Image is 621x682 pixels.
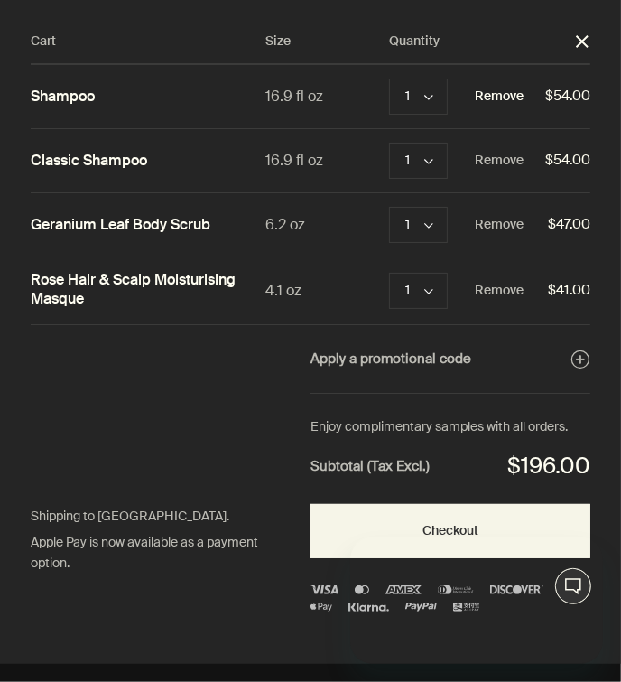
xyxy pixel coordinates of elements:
div: Size [265,31,388,52]
div: Shipping to [GEOGRAPHIC_DATA]. [31,506,274,528]
strong: Subtotal (Tax Excl.) [310,455,430,479]
div: 16.9 fl oz [265,84,388,108]
button: Quantity 1 [389,79,448,115]
span: $41.00 [524,279,590,303]
a: Classic Shampoo [31,152,147,171]
span: $54.00 [524,85,590,108]
div: Quantity [389,31,574,52]
div: Aesop says "Our consultants are available now to offer personalised product advice.". Open messag... [298,485,603,664]
button: Apply a promotional code [310,348,590,371]
button: Remove [475,150,524,172]
button: Remove [475,280,524,302]
button: Remove [475,214,524,236]
iframe: Message from Aesop [350,537,603,664]
div: Apple Pay is now available as a payment option. [31,532,274,575]
span: $54.00 [524,149,590,173]
div: Enjoy complimentary samples with all orders. [310,416,590,438]
a: Shampoo [31,88,95,107]
div: Cart [31,31,265,52]
button: Quantity 1 [389,207,448,243]
button: Remove [475,86,524,107]
button: Quantity 1 [389,143,448,179]
button: Quantity 1 [389,273,448,309]
a: Rose Hair & Scalp Moisturising Masque [31,271,247,309]
a: Geranium Leaf Body Scrub [31,216,210,235]
div: $196.00 [507,447,590,486]
div: 16.9 fl oz [265,148,388,173]
span: $47.00 [524,213,590,237]
div: 6.2 oz [265,212,388,237]
div: 4.1 oz [265,278,388,303]
button: Close [574,33,590,50]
